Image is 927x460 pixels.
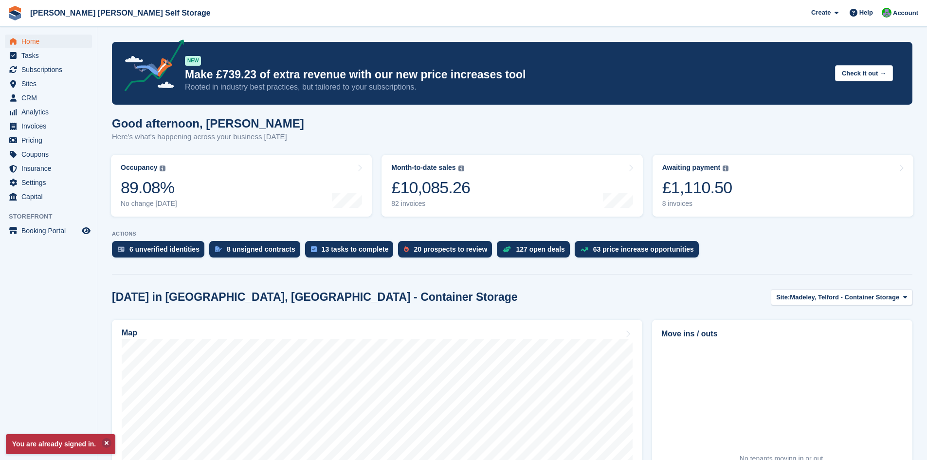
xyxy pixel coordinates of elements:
[5,162,92,175] a: menu
[112,241,209,262] a: 6 unverified identities
[21,133,80,147] span: Pricing
[21,224,80,238] span: Booking Portal
[497,241,574,262] a: 127 open deals
[662,200,732,208] div: 8 invoices
[185,68,827,82] p: Make £739.23 of extra revenue with our new price increases tool
[80,225,92,237] a: Preview store
[21,35,80,48] span: Home
[8,6,22,20] img: stora-icon-8386f47178a22dfd0bd8f6a31ec36ba5ce8667c1dd55bd0f319d3a0aa187defe.svg
[209,241,305,262] a: 8 unsigned contracts
[121,164,157,172] div: Occupancy
[458,166,464,171] img: icon-info-grey-7440780725fd019a000dd9b08b2336e03edf1995a4989e88bcd33f0948082b44.svg
[391,164,455,172] div: Month-to-date sales
[391,178,470,198] div: £10,085.26
[112,117,304,130] h1: Good afternoon, [PERSON_NAME]
[21,147,80,161] span: Coupons
[398,241,497,262] a: 20 prospects to review
[21,77,80,91] span: Sites
[382,155,642,217] a: Month-to-date sales £10,085.26 82 invoices
[121,178,177,198] div: 89.08%
[227,245,295,253] div: 8 unsigned contracts
[215,246,222,252] img: contract_signature_icon-13c848040528278c33f63329250d36e43548de30e8caae1d1a13099fd9432cc5.svg
[882,8,891,18] img: Tom Spickernell
[5,119,92,133] a: menu
[9,212,97,221] span: Storefront
[185,82,827,92] p: Rooted in industry best practices, but tailored to your subscriptions.
[185,56,201,66] div: NEW
[122,329,137,337] h2: Map
[662,178,732,198] div: £1,110.50
[662,164,721,172] div: Awaiting payment
[21,49,80,62] span: Tasks
[893,8,918,18] span: Account
[21,190,80,203] span: Capital
[811,8,831,18] span: Create
[21,162,80,175] span: Insurance
[116,39,184,95] img: price-adjustments-announcement-icon-8257ccfd72463d97f412b2fc003d46551f7dbcb40ab6d574587a9cd5c0d94...
[311,246,317,252] img: task-75834270c22a3079a89374b754ae025e5fb1db73e45f91037f5363f120a921f8.svg
[111,155,372,217] a: Occupancy 89.08% No change [DATE]
[129,245,200,253] div: 6 unverified identities
[5,176,92,189] a: menu
[575,241,704,262] a: 63 price increase opportunities
[112,131,304,143] p: Here's what's happening across your business [DATE]
[112,291,518,304] h2: [DATE] in [GEOGRAPHIC_DATA], [GEOGRAPHIC_DATA] - Container Storage
[790,293,899,302] span: Madeley, Telford - Container Storage
[5,133,92,147] a: menu
[5,77,92,91] a: menu
[5,35,92,48] a: menu
[835,65,893,81] button: Check it out →
[160,166,165,171] img: icon-info-grey-7440780725fd019a000dd9b08b2336e03edf1995a4989e88bcd33f0948082b44.svg
[653,155,913,217] a: Awaiting payment £1,110.50 8 invoices
[503,246,511,253] img: deal-1b604bf984904fb50ccaf53a9ad4b4a5d6e5aea283cecdc64d6e3604feb123c2.svg
[859,8,873,18] span: Help
[391,200,470,208] div: 82 invoices
[5,49,92,62] a: menu
[118,246,125,252] img: verify_identity-adf6edd0f0f0b5bbfe63781bf79b02c33cf7c696d77639b501bdc392416b5a36.svg
[5,190,92,203] a: menu
[593,245,694,253] div: 63 price increase opportunities
[5,105,92,119] a: menu
[26,5,215,21] a: [PERSON_NAME] [PERSON_NAME] Self Storage
[404,246,409,252] img: prospect-51fa495bee0391a8d652442698ab0144808aea92771e9ea1ae160a38d050c398.svg
[771,289,912,305] button: Site: Madeley, Telford - Container Storage
[21,63,80,76] span: Subscriptions
[5,91,92,105] a: menu
[516,245,564,253] div: 127 open deals
[661,328,903,340] h2: Move ins / outs
[776,293,790,302] span: Site:
[21,176,80,189] span: Settings
[322,245,389,253] div: 13 tasks to complete
[6,434,115,454] p: You are already signed in.
[305,241,399,262] a: 13 tasks to complete
[21,119,80,133] span: Invoices
[21,91,80,105] span: CRM
[121,200,177,208] div: No change [DATE]
[723,166,728,171] img: icon-info-grey-7440780725fd019a000dd9b08b2336e03edf1995a4989e88bcd33f0948082b44.svg
[5,224,92,238] a: menu
[5,147,92,161] a: menu
[581,247,588,252] img: price_increase_opportunities-93ffe204e8149a01c8c9dc8f82e8f89637d9d84a8eef4429ea346261dce0b2c0.svg
[21,105,80,119] span: Analytics
[112,231,912,237] p: ACTIONS
[5,63,92,76] a: menu
[414,245,487,253] div: 20 prospects to review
